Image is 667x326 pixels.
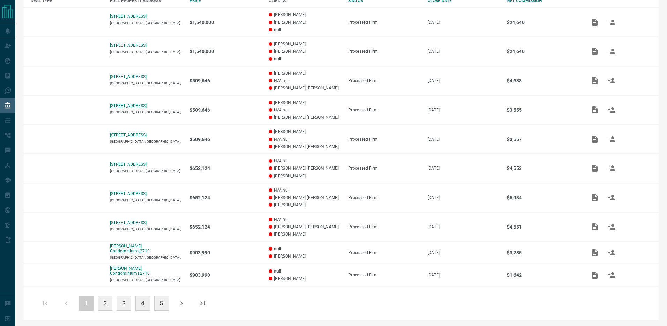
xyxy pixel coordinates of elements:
[190,195,262,200] p: $652,124
[586,78,603,83] span: Add / View Documents
[603,195,620,200] span: Match Clients
[507,224,579,230] p: $4,551
[603,78,620,83] span: Match Clients
[110,50,182,58] p: [GEOGRAPHIC_DATA],[GEOGRAPHIC_DATA],---
[269,202,341,207] p: [PERSON_NAME]
[603,20,620,24] span: Match Clients
[269,166,341,171] p: [PERSON_NAME] [PERSON_NAME]
[190,107,262,113] p: $509,646
[110,220,147,225] p: [STREET_ADDRESS]
[348,195,421,200] div: Processed Firm
[269,78,341,83] p: N/A null
[269,144,341,149] p: [PERSON_NAME] [PERSON_NAME]
[110,162,147,167] a: [STREET_ADDRESS]
[507,136,579,142] p: $3,557
[586,49,603,54] span: Add / View Documents
[586,107,603,112] span: Add / View Documents
[269,188,341,193] p: N/A null
[269,20,341,25] p: [PERSON_NAME]
[603,166,620,171] span: Match Clients
[98,296,112,311] button: 2
[269,12,341,17] p: [PERSON_NAME]
[507,107,579,113] p: $3,555
[428,166,500,171] p: [DATE]
[190,49,262,54] p: $1,540,000
[348,108,421,112] div: Processed Firm
[348,49,421,54] div: Processed Firm
[154,296,169,311] button: 5
[190,78,262,83] p: $509,646
[428,49,500,54] p: [DATE]
[269,115,341,120] p: [PERSON_NAME] [PERSON_NAME]
[507,272,579,278] p: $1,642
[190,250,262,255] p: $903,990
[586,224,603,229] span: Add / View Documents
[269,217,341,222] p: N/A null
[507,195,579,200] p: $5,934
[110,133,147,138] p: [STREET_ADDRESS]
[428,137,500,142] p: [DATE]
[110,21,182,29] p: [GEOGRAPHIC_DATA],[GEOGRAPHIC_DATA],---
[428,273,500,277] p: [DATE]
[603,136,620,141] span: Match Clients
[190,165,262,171] p: $652,124
[110,43,147,48] a: [STREET_ADDRESS]
[269,158,341,163] p: N/A null
[110,227,182,231] p: [GEOGRAPHIC_DATA],[GEOGRAPHIC_DATA],
[269,108,341,112] p: N/A null
[507,49,579,54] p: $24,640
[110,191,147,196] a: [STREET_ADDRESS]
[269,254,341,259] p: [PERSON_NAME]
[269,57,341,61] p: null
[586,272,603,277] span: Add / View Documents
[348,78,421,83] div: Processed Firm
[603,250,620,255] span: Match Clients
[348,224,421,229] div: Processed Firm
[507,165,579,171] p: $4,553
[110,244,150,253] a: [PERSON_NAME] Condominiums,2710
[269,269,341,274] p: null
[586,166,603,171] span: Add / View Documents
[507,78,579,83] p: $4,638
[190,136,262,142] p: $509,646
[269,276,341,281] p: [PERSON_NAME]
[269,71,341,76] p: [PERSON_NAME]
[269,195,341,200] p: [PERSON_NAME] [PERSON_NAME]
[586,136,603,141] span: Add / View Documents
[110,140,182,143] p: [GEOGRAPHIC_DATA],[GEOGRAPHIC_DATA],
[110,198,182,202] p: [GEOGRAPHIC_DATA],[GEOGRAPHIC_DATA],
[586,195,603,200] span: Add / View Documents
[348,137,421,142] div: Processed Firm
[603,272,620,277] span: Match Clients
[110,81,182,85] p: [GEOGRAPHIC_DATA],[GEOGRAPHIC_DATA],
[110,169,182,173] p: [GEOGRAPHIC_DATA],[GEOGRAPHIC_DATA],
[269,42,341,46] p: [PERSON_NAME]
[428,195,500,200] p: [DATE]
[428,78,500,83] p: [DATE]
[348,273,421,277] div: Processed Firm
[348,250,421,255] div: Processed Firm
[110,103,147,108] a: [STREET_ADDRESS]
[110,14,147,19] a: [STREET_ADDRESS]
[586,250,603,255] span: Add / View Documents
[269,246,341,251] p: null
[190,272,262,278] p: $903,990
[269,100,341,105] p: [PERSON_NAME]
[507,20,579,25] p: $24,640
[269,129,341,134] p: [PERSON_NAME]
[110,255,182,259] p: [GEOGRAPHIC_DATA],[GEOGRAPHIC_DATA],
[110,278,182,282] p: [GEOGRAPHIC_DATA],[GEOGRAPHIC_DATA],
[603,107,620,112] span: Match Clients
[603,224,620,229] span: Match Clients
[110,74,147,79] a: [STREET_ADDRESS]
[79,296,94,311] button: 1
[428,224,500,229] p: [DATE]
[586,20,603,24] span: Add / View Documents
